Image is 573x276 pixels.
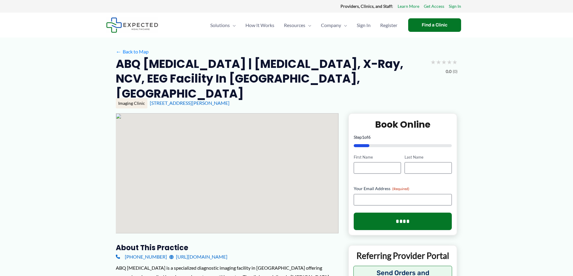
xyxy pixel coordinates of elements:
p: Step of [354,135,452,139]
span: (0) [453,68,457,75]
span: Menu Toggle [305,15,311,36]
span: ★ [436,56,441,68]
a: [PHONE_NUMBER] [116,252,167,261]
h2: Book Online [354,119,452,130]
a: How It Works [241,15,279,36]
span: ★ [452,56,457,68]
p: Referring Provider Portal [353,250,452,261]
strong: Providers, Clinics, and Staff: [340,4,393,9]
a: Learn More [398,2,419,10]
span: Sign In [357,15,371,36]
h3: About this practice [116,243,339,252]
span: Resources [284,15,305,36]
label: Last Name [405,154,452,160]
label: First Name [354,154,401,160]
span: Solutions [210,15,230,36]
a: ResourcesMenu Toggle [279,15,316,36]
span: 1 [362,135,364,140]
span: Register [380,15,397,36]
span: 6 [368,135,371,140]
span: Menu Toggle [230,15,236,36]
a: ←Back to Map [116,47,149,56]
span: Menu Toggle [341,15,347,36]
a: SolutionsMenu Toggle [205,15,241,36]
nav: Primary Site Navigation [205,15,402,36]
div: Imaging Clinic [116,98,147,108]
span: ← [116,49,122,54]
a: CompanyMenu Toggle [316,15,352,36]
a: Sign In [352,15,375,36]
a: Get Access [424,2,444,10]
span: ★ [447,56,452,68]
span: How It Works [245,15,274,36]
a: Sign In [449,2,461,10]
a: Register [375,15,402,36]
span: ★ [430,56,436,68]
a: [STREET_ADDRESS][PERSON_NAME] [150,100,230,106]
span: ★ [441,56,447,68]
span: Company [321,15,341,36]
span: (Required) [392,187,409,191]
a: [URL][DOMAIN_NAME] [169,252,227,261]
img: Expected Healthcare Logo - side, dark font, small [106,17,158,33]
a: Find a Clinic [408,18,461,32]
h2: ABQ [MEDICAL_DATA] | [MEDICAL_DATA], X-Ray, NCV, EEG Facility In [GEOGRAPHIC_DATA], [GEOGRAPHIC_D... [116,56,426,101]
span: 0.0 [446,68,451,75]
label: Your Email Address [354,186,452,192]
